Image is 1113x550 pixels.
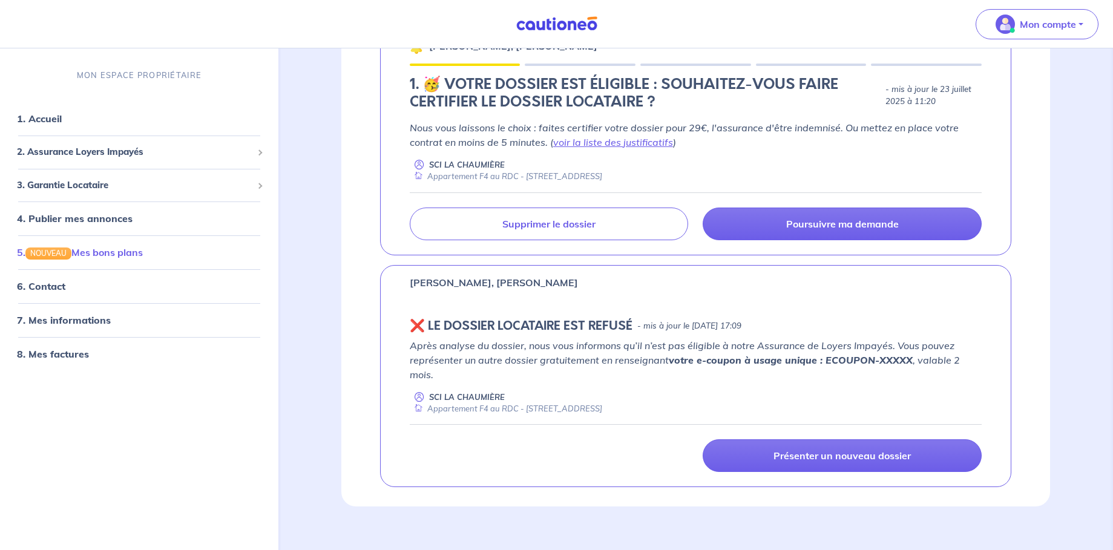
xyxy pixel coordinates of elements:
[17,280,65,292] a: 6. Contact
[410,275,578,290] p: [PERSON_NAME], [PERSON_NAME]
[17,178,252,192] span: 3. Garantie Locataire
[786,218,899,230] p: Poursuivre ma demande
[410,403,602,414] div: Appartement F4 au RDC - [STREET_ADDRESS]
[17,113,62,125] a: 1. Accueil
[773,450,911,462] p: Présenter un nouveau dossier
[17,212,133,224] a: 4. Publier mes annonces
[5,274,274,298] div: 6. Contact
[5,106,274,131] div: 1. Accueil
[77,70,202,81] p: MON ESPACE PROPRIÉTAIRE
[703,439,982,472] a: Présenter un nouveau dossier
[5,206,274,231] div: 4. Publier mes annonces
[17,348,89,360] a: 8. Mes factures
[429,391,505,403] p: SCI LA CHAUMIÈRE
[5,240,274,264] div: 5.NOUVEAUMes bons plans
[410,319,982,333] div: state: REJECTED, Context: NEW,MAYBE-CERTIFICATE,RELATIONSHIP,LESSOR-DOCUMENTS
[17,246,143,258] a: 5.NOUVEAUMes bons plans
[410,171,602,182] div: Appartement F4 au RDC - [STREET_ADDRESS]
[5,308,274,332] div: 7. Mes informations
[553,136,673,148] a: voir la liste des justificatifs
[410,76,982,116] div: state: CERTIFICATION-CHOICE, Context: NEW,MAYBE-CERTIFICATE,RELATIONSHIP,LESSOR-DOCUMENTS
[17,145,252,159] span: 2. Assurance Loyers Impayés
[669,354,913,366] strong: votre e-coupon à usage unique : ECOUPON-XXXXX
[410,208,689,240] a: Supprimer le dossier
[5,174,274,197] div: 3. Garantie Locataire
[429,159,505,171] p: SCI LA CHAUMIÈRE
[17,314,111,326] a: 7. Mes informations
[502,218,596,230] p: Supprimer le dossier
[637,320,741,332] p: - mis à jour le [DATE] 17:09
[996,15,1015,34] img: illu_account_valid_menu.svg
[885,83,982,108] p: - mis à jour le 23 juillet 2025 à 11:20
[410,319,632,333] h5: ❌️️ LE DOSSIER LOCATAIRE EST REFUSÉ
[511,16,602,31] img: Cautioneo
[5,140,274,164] div: 2. Assurance Loyers Impayés
[410,338,982,382] p: Après analyse du dossier, nous vous informons qu’il n’est pas éligible à notre Assurance de Loyer...
[703,208,982,240] a: Poursuivre ma demande
[1020,17,1076,31] p: Mon compte
[5,342,274,366] div: 8. Mes factures
[976,9,1098,39] button: illu_account_valid_menu.svgMon compte
[410,76,881,111] h4: 1. 🥳 VOTRE DOSSIER EST ÉLIGIBLE : SOUHAITEZ-VOUS FAIRE CERTIFIER LE DOSSIER LOCATAIRE ?
[410,120,982,149] p: Nous vous laissons le choix : faites certifier votre dossier pour 29€, l'assurance d'être indemni...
